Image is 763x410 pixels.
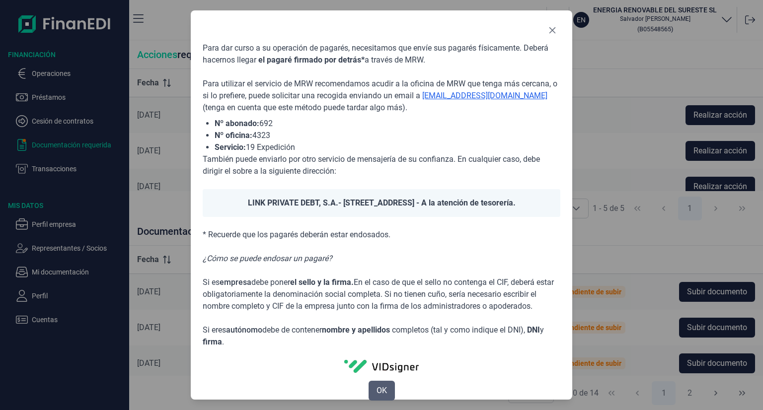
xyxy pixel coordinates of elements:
li: 4323 [215,130,560,141]
p: * Recuerde que los pagarés deberán estar endosados. [203,229,560,241]
span: OK [377,385,387,397]
span: Nº abonado: [215,119,259,128]
span: el pagaré firmado por detrás* [258,55,365,65]
img: vidSignerLogo [344,360,419,373]
span: DNI [527,325,540,335]
span: Servicio: [215,142,246,152]
p: Si es debe poner En el caso de que el sello no contenga el CIF, deberá estar obligatoriamente la ... [203,276,560,312]
li: 19 Expedición [215,141,560,153]
a: [EMAIL_ADDRESS][DOMAIN_NAME] [422,91,547,100]
p: También puede enviarlo por otro servicio de mensajería de su confianza. En cualquier caso, debe d... [203,153,560,177]
button: Close [544,22,560,38]
p: ¿Cómo se puede endosar un pagaré? [203,253,560,265]
p: Si eres debe de contener completos (tal y como indique el DNI), y . [203,324,560,348]
span: empresa [220,277,251,287]
li: 692 [215,118,560,130]
span: nombre y apellidos [322,325,390,335]
span: autónomo [226,325,262,335]
div: - [STREET_ADDRESS] - A la atención de tesorería. [203,189,560,217]
p: Para dar curso a su operación de pagarés, necesitamos que envíe sus pagarés físicamente. Deberá h... [203,42,560,66]
span: Nº oficina: [215,131,252,140]
span: el sello y la firma. [290,277,354,287]
p: Para utilizar el servicio de MRW recomendamos acudir a la oficina de MRW que tenga más cercana, o... [203,78,560,114]
button: OK [369,381,395,401]
span: firma [203,337,222,346]
span: LINK PRIVATE DEBT, S.A. [248,198,338,207]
